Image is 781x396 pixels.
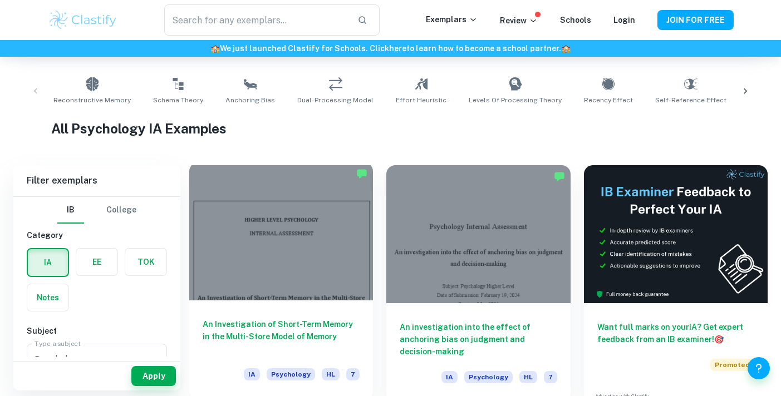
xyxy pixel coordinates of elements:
[396,95,446,105] span: Effort Heuristic
[148,352,163,367] button: Open
[356,168,367,179] img: Marked
[714,335,724,344] span: 🎯
[655,95,726,105] span: Self-Reference Effect
[35,339,81,348] label: Type a subject
[613,16,635,24] a: Login
[748,357,770,379] button: Help and Feedback
[500,14,538,27] p: Review
[53,95,131,105] span: Reconstructive Memory
[584,165,768,303] img: Thumbnail
[597,321,754,345] h6: Want full marks on your IA ? Get expert feedback from an IB examiner!
[57,197,136,224] div: Filter type choice
[244,368,260,380] span: IA
[441,371,458,383] span: IA
[426,13,478,26] p: Exemplars
[13,165,180,196] h6: Filter exemplars
[657,10,734,30] button: JOIN FOR FREE
[27,229,167,241] h6: Category
[322,368,340,380] span: HL
[125,249,166,275] button: TOK
[464,371,513,383] span: Psychology
[554,171,565,182] img: Marked
[297,95,374,105] span: Dual-Processing Model
[153,95,203,105] span: Schema Theory
[164,4,348,36] input: Search for any exemplars...
[519,371,537,383] span: HL
[469,95,562,105] span: Levels of Processing Theory
[76,249,117,275] button: EE
[225,95,275,105] span: Anchoring Bias
[27,284,68,311] button: Notes
[57,197,84,224] button: IB
[131,366,176,386] button: Apply
[106,197,136,224] button: College
[48,9,119,31] img: Clastify logo
[28,249,68,276] button: IA
[710,359,754,371] span: Promoted
[389,44,406,53] a: here
[584,95,633,105] span: Recency Effect
[210,44,220,53] span: 🏫
[2,42,779,55] h6: We just launched Clastify for Schools. Click to learn how to become a school partner.
[27,325,167,337] h6: Subject
[544,371,557,383] span: 7
[346,368,360,380] span: 7
[400,321,557,358] h6: An investigation into the effect of anchoring bias on judgment and decision-making
[561,44,571,53] span: 🏫
[51,118,730,138] h1: All Psychology IA Examples
[203,318,360,355] h6: An Investigation of Short-Term Memory in the Multi-Store Model of Memory
[560,16,591,24] a: Schools
[267,368,315,380] span: Psychology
